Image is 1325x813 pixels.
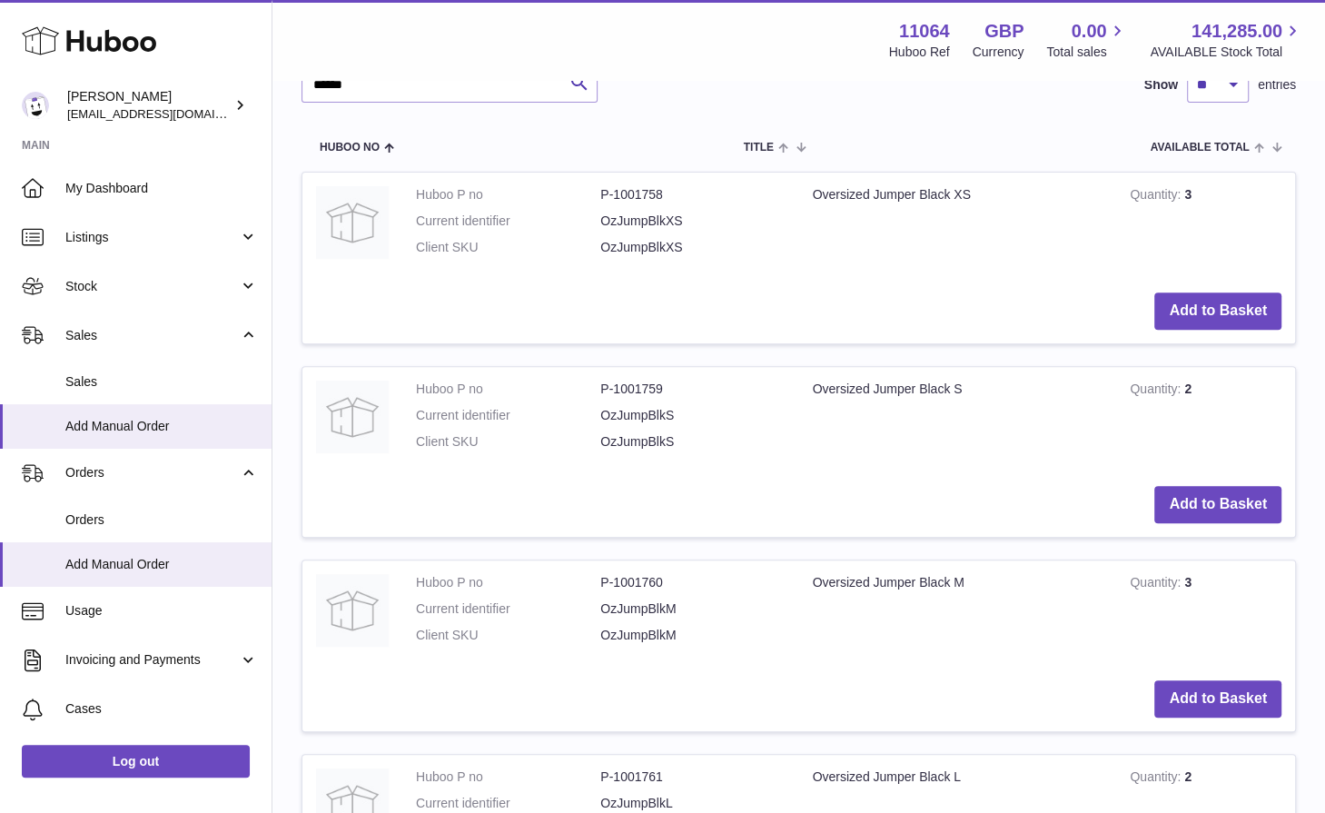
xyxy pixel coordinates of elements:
span: Cases [65,700,258,718]
dd: OzJumpBlkM [600,600,785,618]
a: 0.00 Total sales [1046,19,1127,61]
span: Total sales [1046,44,1127,61]
div: [PERSON_NAME] [67,88,231,123]
span: Stock [65,278,239,295]
dt: Current identifier [416,600,600,618]
div: Huboo Ref [889,44,950,61]
span: Sales [65,373,258,391]
dt: Client SKU [416,627,600,644]
dd: OzJumpBlkXS [600,213,785,230]
strong: GBP [984,19,1023,44]
span: AVAILABLE Total [1151,142,1250,154]
span: Orders [65,511,258,529]
td: 3 [1116,173,1295,279]
dd: OzJumpBlkL [600,795,785,812]
dd: OzJumpBlkM [600,627,785,644]
span: Sales [65,327,239,344]
span: Orders [65,464,239,481]
a: 141,285.00 AVAILABLE Stock Total [1150,19,1303,61]
span: entries [1258,76,1296,94]
dt: Client SKU [416,239,600,256]
button: Add to Basket [1154,292,1281,330]
div: Currency [973,44,1024,61]
strong: Quantity [1130,187,1184,206]
dd: P-1001759 [600,381,785,398]
button: Add to Basket [1154,680,1281,718]
label: Show [1144,76,1178,94]
dt: Huboo P no [416,186,600,203]
span: 141,285.00 [1192,19,1282,44]
td: 2 [1116,367,1295,473]
a: Log out [22,745,250,778]
img: Oversized Jumper Black M [316,574,389,647]
dt: Current identifier [416,795,600,812]
strong: Quantity [1130,769,1184,788]
img: imichellrs@gmail.com [22,92,49,119]
span: AVAILABLE Stock Total [1150,44,1303,61]
img: Oversized Jumper Black XS [316,186,389,259]
span: Add Manual Order [65,556,258,573]
dt: Current identifier [416,407,600,424]
dt: Huboo P no [416,381,600,398]
dd: OzJumpBlkS [600,433,785,451]
dd: P-1001758 [600,186,785,203]
dd: P-1001760 [600,574,785,591]
td: Oversized Jumper Black XS [799,173,1117,279]
dd: P-1001761 [600,768,785,786]
span: Huboo no [320,142,380,154]
span: Usage [65,602,258,620]
dt: Huboo P no [416,768,600,786]
dd: OzJumpBlkXS [600,239,785,256]
span: My Dashboard [65,180,258,197]
button: Add to Basket [1154,486,1281,523]
span: Listings [65,229,239,246]
span: Title [744,142,774,154]
span: Add Manual Order [65,418,258,435]
td: Oversized Jumper Black S [799,367,1117,473]
span: 0.00 [1072,19,1107,44]
strong: 11064 [899,19,950,44]
td: Oversized Jumper Black M [799,560,1117,667]
dt: Current identifier [416,213,600,230]
span: [EMAIL_ADDRESS][DOMAIN_NAME] [67,106,267,121]
dd: OzJumpBlkS [600,407,785,424]
strong: Quantity [1130,382,1184,401]
dt: Huboo P no [416,574,600,591]
dt: Client SKU [416,433,600,451]
span: Invoicing and Payments [65,651,239,669]
td: 3 [1116,560,1295,667]
strong: Quantity [1130,575,1184,594]
img: Oversized Jumper Black S [316,381,389,453]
